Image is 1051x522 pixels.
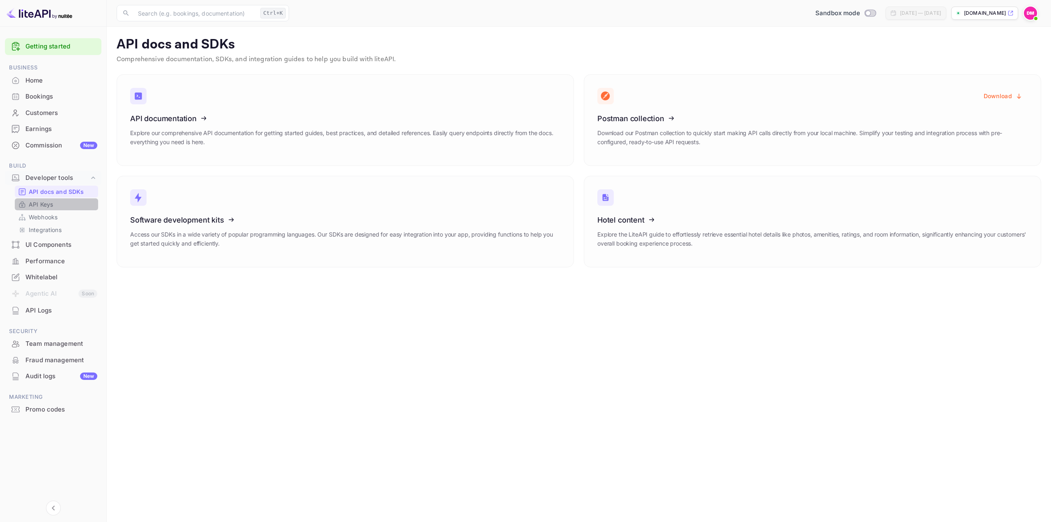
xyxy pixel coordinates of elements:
[25,173,89,183] div: Developer tools
[5,138,101,154] div: CommissionNew
[15,186,98,198] div: API docs and SDKs
[5,327,101,336] span: Security
[25,141,97,150] div: Commission
[133,5,257,21] input: Search (e.g. bookings, documentation)
[25,372,97,381] div: Audit logs
[597,230,1028,248] p: Explore the LiteAPI guide to effortlessly retrieve essential hotel details like photos, amenities...
[7,7,72,20] img: LiteAPI logo
[5,393,101,402] span: Marketing
[15,211,98,223] div: Webhooks
[25,356,97,365] div: Fraud management
[5,138,101,153] a: CommissionNew
[815,9,860,18] span: Sandbox mode
[25,92,97,101] div: Bookings
[900,9,941,17] div: [DATE] — [DATE]
[25,76,97,85] div: Home
[29,200,53,209] p: API Keys
[812,9,879,18] div: Switch to Production mode
[5,269,101,285] a: Whitelabel
[597,129,1028,147] p: Download our Postman collection to quickly start making API calls directly from your local machin...
[18,225,95,234] a: Integrations
[5,171,101,185] div: Developer tools
[117,176,574,267] a: Software development kitsAccess our SDKs in a wide variety of popular programming languages. Our ...
[5,38,101,55] div: Getting started
[5,352,101,368] div: Fraud management
[5,105,101,121] div: Customers
[5,237,101,253] div: UI Components
[597,216,1028,224] h3: Hotel content
[25,273,97,282] div: Whitelabel
[117,37,1041,53] p: API docs and SDKs
[130,230,560,248] p: Access our SDKs in a wide variety of popular programming languages. Our SDKs are designed for eas...
[5,237,101,252] a: UI Components
[5,402,101,417] a: Promo codes
[5,336,101,352] div: Team management
[80,142,97,149] div: New
[25,42,97,51] a: Getting started
[5,121,101,136] a: Earnings
[5,368,101,384] div: Audit logsNew
[5,352,101,368] a: Fraud management
[584,176,1041,267] a: Hotel contentExplore the LiteAPI guide to effortlessly retrieve essential hotel details like phot...
[18,200,95,209] a: API Keys
[130,129,560,147] p: Explore our comprehensive API documentation for getting started guides, best practices, and detai...
[25,339,97,349] div: Team management
[5,253,101,269] a: Performance
[46,501,61,515] button: Collapse navigation
[117,74,574,166] a: API documentationExplore our comprehensive API documentation for getting started guides, best pra...
[29,213,57,221] p: Webhooks
[15,224,98,236] div: Integrations
[130,114,560,123] h3: API documentation
[5,402,101,418] div: Promo codes
[979,88,1028,104] button: Download
[5,63,101,72] span: Business
[5,161,101,170] span: Build
[15,198,98,210] div: API Keys
[18,213,95,221] a: Webhooks
[25,405,97,414] div: Promo codes
[597,114,1028,123] h3: Postman collection
[117,55,1041,64] p: Comprehensive documentation, SDKs, and integration guides to help you build with liteAPI.
[80,373,97,380] div: New
[29,187,84,196] p: API docs and SDKs
[130,216,560,224] h3: Software development kits
[5,121,101,137] div: Earnings
[5,303,101,319] div: API Logs
[1024,7,1037,20] img: Dylan McLean
[5,269,101,285] div: Whitelabel
[5,253,101,269] div: Performance
[5,73,101,88] a: Home
[25,306,97,315] div: API Logs
[5,368,101,384] a: Audit logsNew
[5,303,101,318] a: API Logs
[5,336,101,351] a: Team management
[964,9,1006,17] p: [DOMAIN_NAME]
[25,240,97,250] div: UI Components
[5,105,101,120] a: Customers
[25,257,97,266] div: Performance
[25,108,97,118] div: Customers
[5,73,101,89] div: Home
[29,225,62,234] p: Integrations
[5,89,101,104] a: Bookings
[18,187,95,196] a: API docs and SDKs
[25,124,97,134] div: Earnings
[5,89,101,105] div: Bookings
[260,8,286,18] div: Ctrl+K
